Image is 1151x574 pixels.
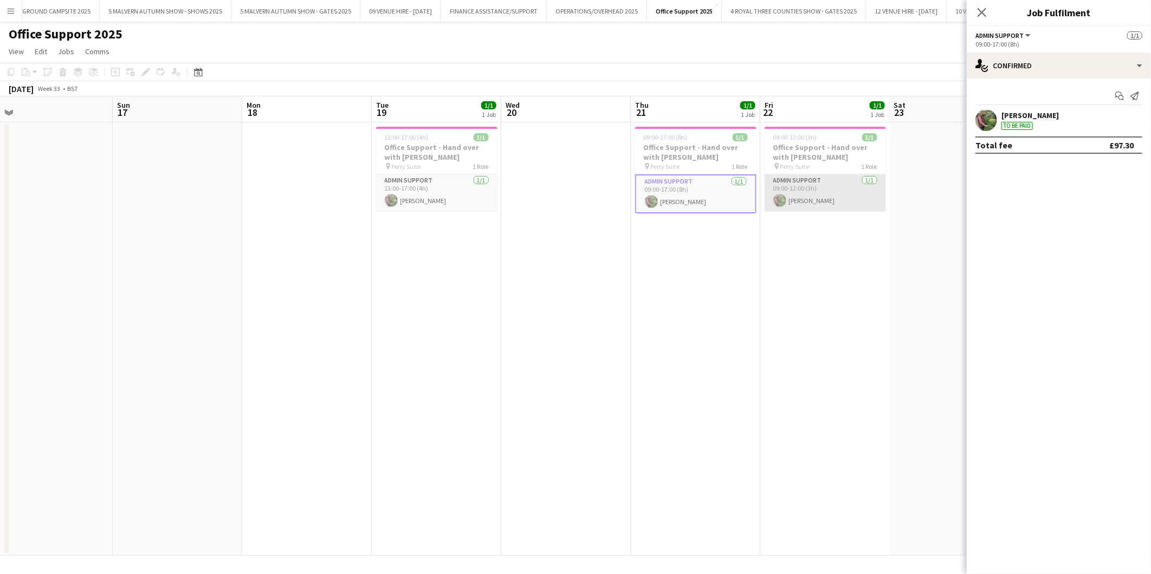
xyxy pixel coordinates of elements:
app-card-role: Admin Support1/109:00-12:00 (3h)[PERSON_NAME] [765,174,886,211]
a: Comms [81,44,114,58]
a: Jobs [54,44,79,58]
span: 1 Role [473,162,489,171]
span: Jobs [58,47,74,56]
span: Mon [247,100,261,110]
span: 1 Role [862,162,877,171]
span: 1/1 [862,133,877,141]
div: 1 Job [482,110,496,119]
span: 19 [374,106,389,119]
h3: Office Support - Hand over with [PERSON_NAME] [765,142,886,162]
span: Edit [35,47,47,56]
span: Wed [506,100,520,110]
h3: Office Support - Hand over with [PERSON_NAME] [635,142,756,162]
app-job-card: 09:00-17:00 (8h)1/1Office Support - Hand over with [PERSON_NAME] Perry Suite1 RoleAdmin Support1/... [635,127,756,213]
div: BST [67,84,78,93]
span: 1 Role [732,162,748,171]
app-job-card: 13:00-17:00 (4h)1/1Office Support - Hand over with [PERSON_NAME] Perry Suite1 RoleAdmin Support1/... [376,127,497,211]
a: View [4,44,28,58]
span: Perry Suite [780,162,810,171]
a: Edit [30,44,51,58]
div: 09:00-17:00 (8h) [975,40,1142,48]
span: 20 [504,106,520,119]
span: 1/1 [870,101,885,109]
span: 21 [633,106,649,119]
span: Sun [117,100,130,110]
span: View [9,47,24,56]
span: 1/1 [1127,31,1142,40]
div: Total fee [975,140,1012,151]
button: 09 VENUE HIRE - [DATE] [360,1,441,22]
span: Week 33 [36,84,63,93]
span: Comms [85,47,109,56]
div: 1 Job [870,110,884,119]
h3: Office Support - Hand over with [PERSON_NAME] [376,142,497,162]
div: [PERSON_NAME] [1001,110,1059,120]
div: [DATE] [9,83,34,94]
span: 1/1 [733,133,748,141]
div: £97.30 [1109,140,1134,151]
app-card-role: Admin Support1/109:00-17:00 (8h)[PERSON_NAME] [635,174,756,213]
div: Confirmed [967,53,1151,79]
span: 23 [893,106,906,119]
span: Tue [376,100,389,110]
span: Fri [765,100,773,110]
span: 18 [245,106,261,119]
button: 5 MALVERN AUTUMN SHOW - SHOWS 2025 [100,1,231,22]
span: Perry Suite [651,162,680,171]
span: 09:00-12:00 (3h) [773,133,817,141]
app-card-role: Admin Support1/113:00-17:00 (4h)[PERSON_NAME] [376,174,497,211]
button: 5 MALVERN AUTUMN SHOW - GATES 2025 [231,1,360,22]
div: 1 Job [741,110,755,119]
span: 1/1 [474,133,489,141]
span: Sat [894,100,906,110]
button: Office Support 2025 [647,1,722,22]
span: 09:00-17:00 (8h) [644,133,688,141]
button: 4 ROYAL THREE COUNTIES SHOW - GATES 2025 [722,1,866,22]
span: Thu [635,100,649,110]
span: Perry Suite [392,162,421,171]
span: 1/1 [740,101,755,109]
button: 12 VENUE HIRE - [DATE] [866,1,947,22]
app-job-card: 09:00-12:00 (3h)1/1Office Support - Hand over with [PERSON_NAME] Perry Suite1 RoleAdmin Support1/... [765,127,886,211]
button: Admin Support [975,31,1032,40]
button: OPERATIONS/OVERHEAD 2025 [547,1,647,22]
span: Admin Support [975,31,1024,40]
h3: Job Fulfilment [967,5,1151,19]
span: 1/1 [481,101,496,109]
h1: Office Support 2025 [9,26,122,42]
span: 17 [115,106,130,119]
span: 13:00-17:00 (4h) [385,133,429,141]
div: To be paid [1001,122,1033,130]
button: 10 VENUE HIRE - [DATE] [947,1,1027,22]
span: 22 [763,106,773,119]
button: FINANCE ASSISTANCE/SUPPORT [441,1,547,22]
